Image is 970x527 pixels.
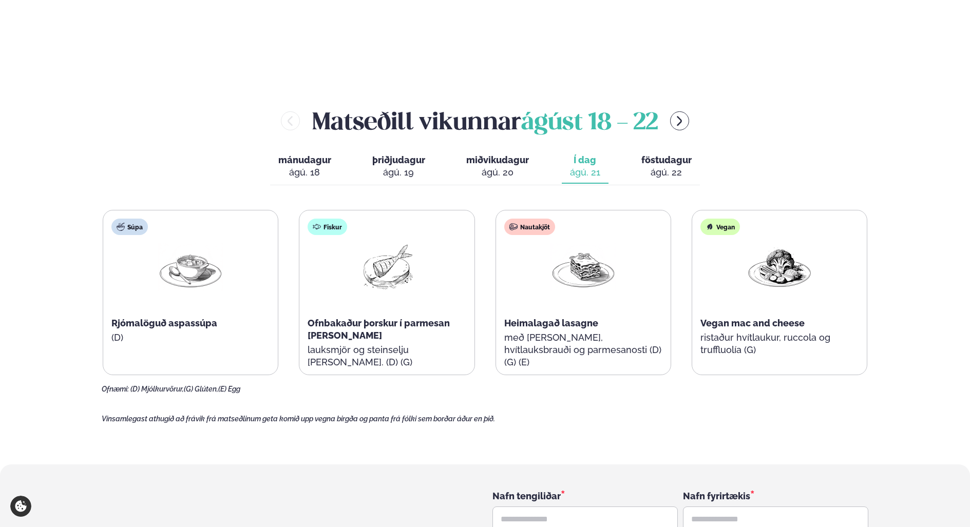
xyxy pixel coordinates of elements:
[509,223,518,231] img: beef.svg
[158,243,223,291] img: Soup.png
[308,318,450,341] span: Ofnbakaður þorskur í parmesan [PERSON_NAME]
[458,150,537,184] button: miðvikudagur ágú. 20
[313,223,321,231] img: fish.svg
[281,111,300,130] button: menu-btn-left
[466,166,529,179] div: ágú. 20
[706,223,714,231] img: Vegan.svg
[504,219,555,235] div: Nautakjöt
[372,154,425,165] span: þriðjudagur
[492,489,678,502] div: Nafn tengiliðar
[683,489,868,502] div: Nafn fyrirtækis
[364,150,433,184] button: þriðjudagur ágú. 19
[747,243,812,291] img: Vegan.png
[270,150,339,184] button: mánudagur ágú. 18
[117,223,125,231] img: soup.svg
[278,166,331,179] div: ágú. 18
[633,150,700,184] button: föstudagur ágú. 22
[218,385,240,393] span: (E) Egg
[111,219,148,235] div: Súpa
[700,219,740,235] div: Vegan
[550,243,616,291] img: Lasagna.png
[504,318,598,328] span: Heimalagað lasagne
[641,154,692,165] span: föstudagur
[521,112,658,134] span: ágúst 18 - 22
[111,318,217,328] span: Rjómalöguð aspassúpa
[700,318,805,328] span: Vegan mac and cheese
[308,219,347,235] div: Fiskur
[10,496,31,517] a: Cookie settings
[670,111,689,130] button: menu-btn-right
[504,331,662,368] p: með [PERSON_NAME], hvítlauksbrauði og parmesanosti (D) (G) (E)
[466,154,529,165] span: miðvikudagur
[562,150,608,184] button: Í dag ágú. 21
[570,166,600,179] div: ágú. 21
[354,243,420,291] img: Fish.png
[641,166,692,179] div: ágú. 22
[102,385,129,393] span: Ofnæmi:
[312,104,658,138] h2: Matseðill vikunnar
[308,344,466,368] p: lauksmjör og steinselju [PERSON_NAME]. (D) (G)
[278,154,331,165] span: mánudagur
[102,415,495,423] span: Vinsamlegast athugið að frávik frá matseðlinum geta komið upp vegna birgða og panta frá fólki sem...
[700,331,859,356] p: ristaður hvítlaukur, ruccola og truffluolía (G)
[570,154,600,166] span: Í dag
[372,166,425,179] div: ágú. 19
[111,331,270,344] p: (D)
[130,385,184,393] span: (D) Mjólkurvörur,
[184,385,218,393] span: (G) Glúten,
